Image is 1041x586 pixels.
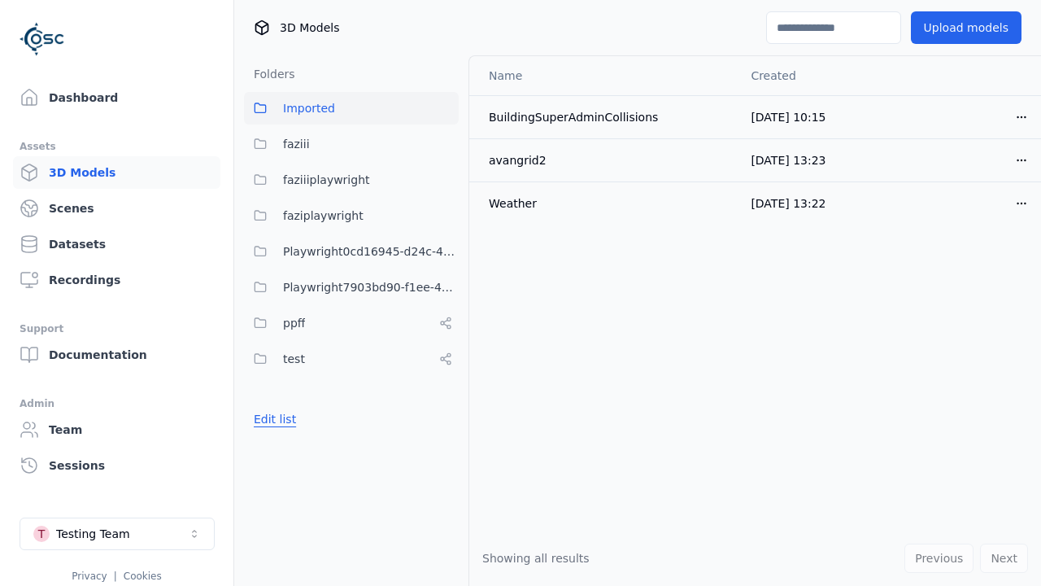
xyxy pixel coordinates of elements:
h3: Folders [244,66,295,82]
div: BuildingSuperAdminCollisions [489,109,725,125]
span: test [283,349,305,369]
a: Team [13,413,220,446]
button: Playwright0cd16945-d24c-45f9-a8ba-c74193e3fd84 [244,235,459,268]
span: Showing all results [482,552,590,565]
span: Playwright0cd16945-d24c-45f9-a8ba-c74193e3fd84 [283,242,459,261]
span: ppff [283,313,305,333]
a: Documentation [13,339,220,371]
div: Weather [489,195,725,212]
button: faziplaywright [244,199,459,232]
span: Imported [283,98,335,118]
button: faziii [244,128,459,160]
span: faziiiplaywright [283,170,370,190]
span: faziii [283,134,310,154]
a: Sessions [13,449,220,482]
a: Cookies [124,571,162,582]
div: T [33,526,50,542]
a: Datasets [13,228,220,260]
div: Assets [20,137,214,156]
a: Scenes [13,192,220,225]
button: test [244,343,459,375]
button: Edit list [244,405,306,434]
span: [DATE] 13:22 [751,197,825,210]
span: faziplaywright [283,206,364,225]
div: Admin [20,394,214,413]
button: Select a workspace [20,518,215,550]
a: Dashboard [13,81,220,114]
button: faziiiplaywright [244,164,459,196]
th: Name [469,56,738,95]
span: 3D Models [280,20,339,36]
img: Logo [20,16,65,62]
span: [DATE] 13:23 [751,154,825,167]
a: Privacy [72,571,107,582]
button: ppff [244,307,459,339]
a: 3D Models [13,156,220,189]
button: Upload models [911,11,1021,44]
span: | [114,571,117,582]
button: Playwright7903bd90-f1ee-40e5-8689-7a943bbd43ef [244,271,459,304]
span: Playwright7903bd90-f1ee-40e5-8689-7a943bbd43ef [283,278,459,297]
div: Testing Team [56,526,130,542]
button: Imported [244,92,459,125]
a: Recordings [13,264,220,296]
th: Created [738,56,890,95]
div: Support [20,319,214,339]
div: avangrid2 [489,152,725,168]
span: [DATE] 10:15 [751,111,825,124]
